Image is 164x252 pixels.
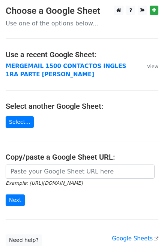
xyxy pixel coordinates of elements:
h4: Copy/paste a Google Sheet URL: [6,153,158,162]
h3: Choose a Google Sheet [6,6,158,16]
small: View [147,64,158,69]
h4: Use a recent Google Sheet: [6,50,158,59]
small: Example: [URL][DOMAIN_NAME] [6,180,83,186]
a: Select... [6,116,34,128]
input: Next [6,194,25,206]
p: Use one of the options below... [6,19,158,27]
a: Need help? [6,234,42,246]
input: Paste your Google Sheet URL here [6,165,155,179]
h4: Select another Google Sheet: [6,102,158,111]
a: Google Sheets [112,235,158,242]
a: MERGEMAIL 1500 CONTACTOS INGLES 1RA PARTE [PERSON_NAME] [6,63,126,78]
a: View [140,63,158,70]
